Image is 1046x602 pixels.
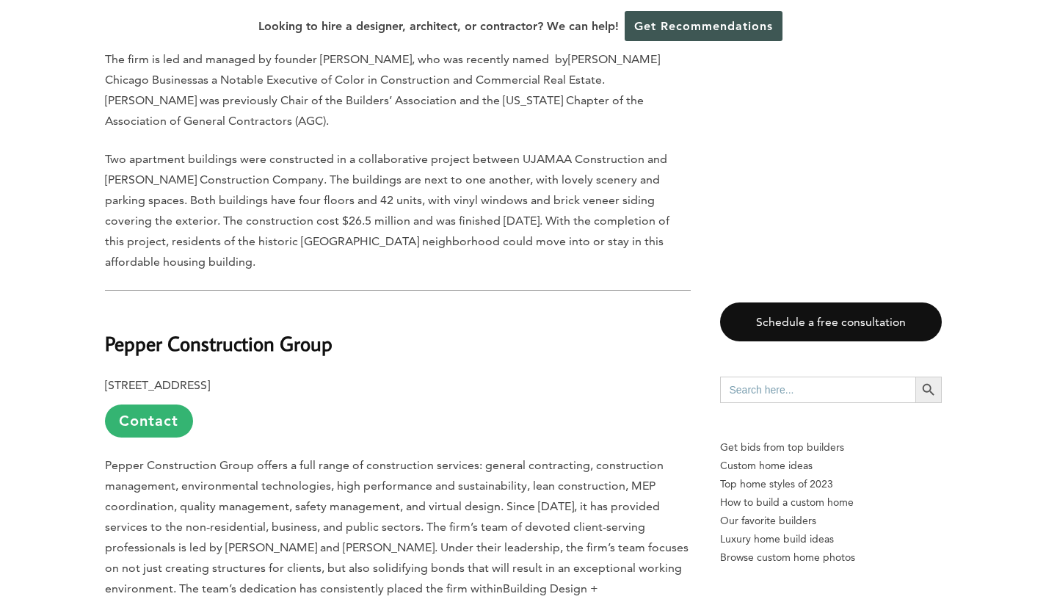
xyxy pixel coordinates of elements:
[720,377,915,403] input: Search here...
[920,382,937,398] svg: Search
[720,512,942,530] a: Our favorite builders
[720,548,942,567] a: Browse custom home photos
[105,52,660,87] span: [PERSON_NAME] Chicago Business
[105,405,193,438] a: Contact
[105,458,689,595] span: Pepper Construction Group offers a full range of construction services: general contracting, cons...
[105,330,333,356] b: Pepper Construction Group
[720,457,942,475] a: Custom home ideas
[105,73,644,128] span: as a Notable Executive of Color in Construction and Commercial Real Estate. [PERSON_NAME] was pre...
[720,475,942,493] a: Top home styles of 2023
[720,493,942,512] a: How to build a custom home
[625,11,782,41] a: Get Recommendations
[105,152,669,269] span: Two apartment buildings were constructed in a collaborative project between UJAMAA Construction a...
[720,438,942,457] p: Get bids from top builders
[105,378,210,392] b: [STREET_ADDRESS]
[720,302,942,341] a: Schedule a free consultation
[720,530,942,548] a: Luxury home build ideas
